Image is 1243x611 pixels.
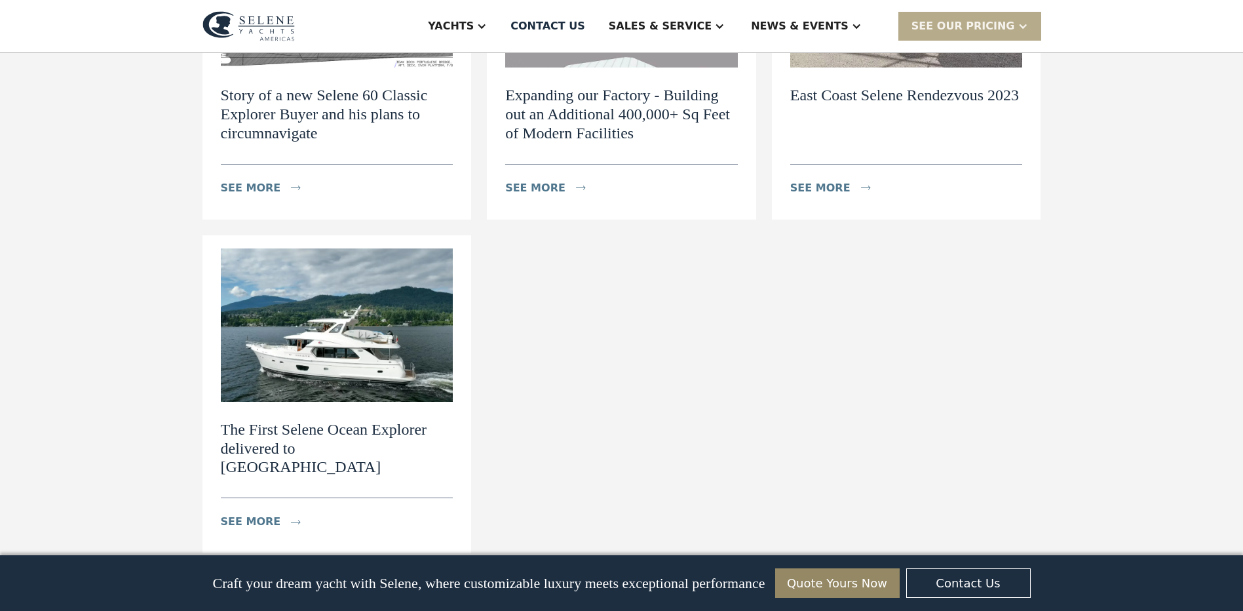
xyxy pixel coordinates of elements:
[751,18,849,34] div: News & EVENTS
[576,186,586,190] img: icon
[221,514,281,530] div: see more
[221,248,453,402] img: The First Selene Ocean Explorer delivered to North America
[911,18,1015,34] div: SEE Our Pricing
[221,86,453,142] h2: Story of a new Selene 60 Classic Explorer Buyer and his plans to circumnavigate
[428,18,474,34] div: Yachts
[505,86,738,142] h2: Expanding our Factory - Building out an Additional 400,000+ Sq Feet of Modern Facilities
[202,11,295,41] img: logo
[775,568,900,598] a: Quote Yours Now
[291,520,301,524] img: icon
[790,180,851,196] div: see more
[221,180,281,196] div: see more
[609,18,712,34] div: Sales & Service
[510,18,585,34] div: Contact US
[790,86,1019,105] h2: East Coast Selene Rendezvous 2023
[221,420,453,477] h2: The First Selene Ocean Explorer delivered to [GEOGRAPHIC_DATA]
[505,180,565,196] div: see more
[291,186,301,190] img: icon
[861,186,871,190] img: icon
[906,568,1031,598] a: Contact Us
[212,575,765,592] p: Craft your dream yacht with Selene, where customizable luxury meets exceptional performance
[202,235,472,553] a: The First Selene Ocean Explorer delivered to North America The First Selene Ocean Explorer delive...
[898,12,1041,40] div: SEE Our Pricing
